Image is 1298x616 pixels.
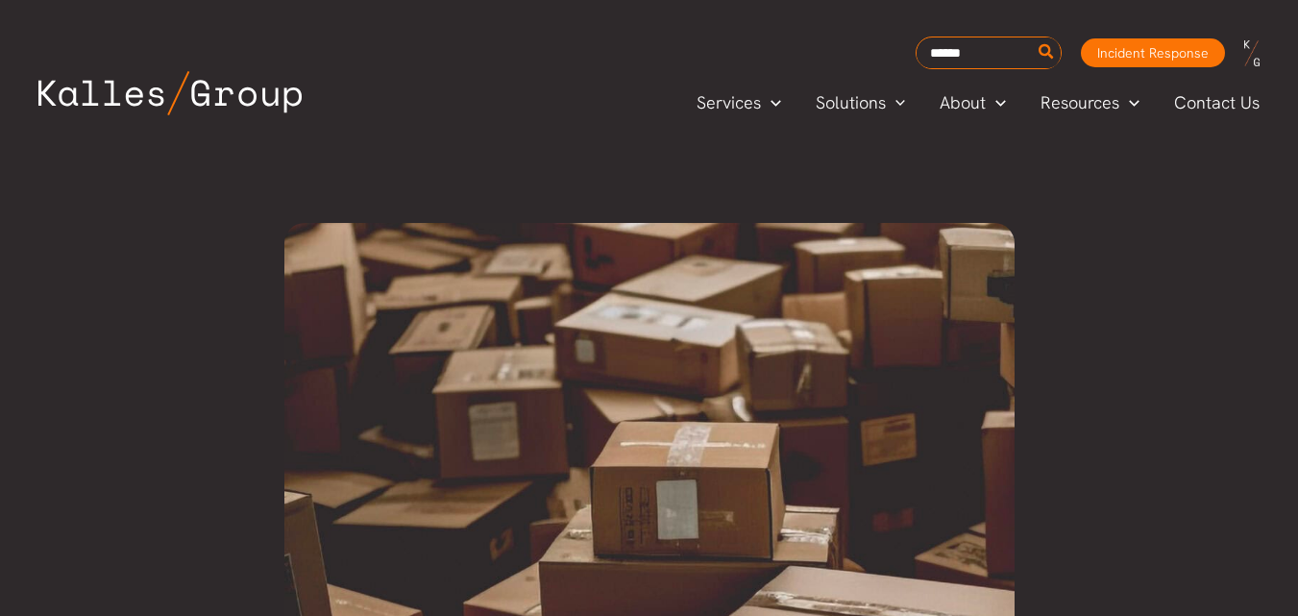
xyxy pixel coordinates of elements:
[1081,38,1225,67] a: Incident Response
[940,88,986,117] span: About
[1035,37,1059,68] button: Search
[1023,88,1157,117] a: ResourcesMenu Toggle
[38,71,302,115] img: Kalles Group
[922,88,1023,117] a: AboutMenu Toggle
[679,86,1279,118] nav: Primary Site Navigation
[1041,88,1119,117] span: Resources
[679,88,798,117] a: ServicesMenu Toggle
[798,88,923,117] a: SolutionsMenu Toggle
[1174,88,1260,117] span: Contact Us
[886,88,906,117] span: Menu Toggle
[816,88,886,117] span: Solutions
[986,88,1006,117] span: Menu Toggle
[1157,88,1279,117] a: Contact Us
[1119,88,1139,117] span: Menu Toggle
[761,88,781,117] span: Menu Toggle
[697,88,761,117] span: Services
